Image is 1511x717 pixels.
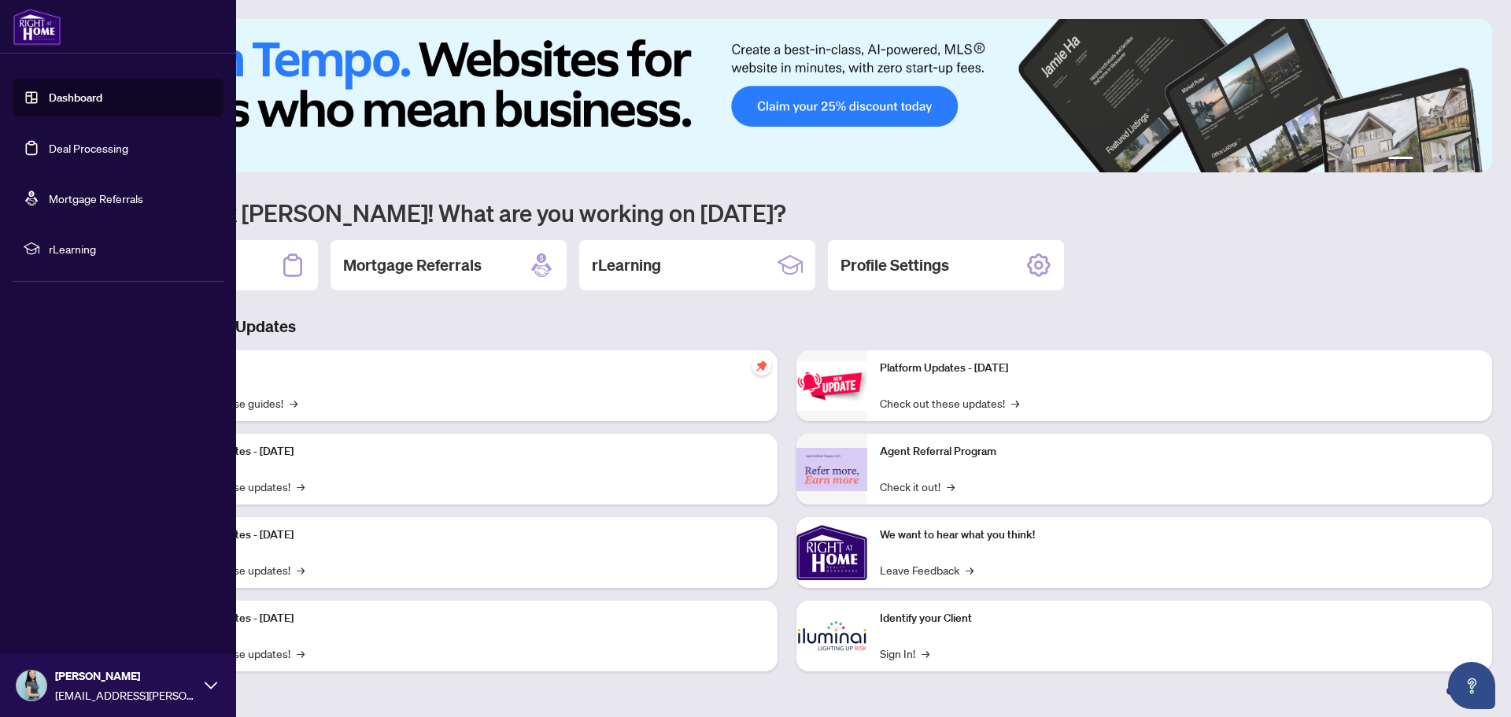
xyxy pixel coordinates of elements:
p: Agent Referral Program [880,443,1480,460]
span: → [297,561,305,578]
span: [PERSON_NAME] [55,667,197,685]
p: Platform Updates - [DATE] [165,527,765,544]
button: 6 [1470,157,1476,163]
img: Identify your Client [796,601,867,671]
h2: Profile Settings [840,254,949,276]
a: Check it out!→ [880,478,955,495]
span: → [297,478,305,495]
p: Platform Updates - [DATE] [880,360,1480,377]
span: → [922,645,929,662]
h3: Brokerage & Industry Updates [82,316,1492,338]
button: 1 [1388,157,1413,163]
h1: Welcome back [PERSON_NAME]! What are you working on [DATE]? [82,198,1492,227]
img: Profile Icon [17,671,46,700]
span: → [290,394,297,412]
p: We want to hear what you think! [880,527,1480,544]
button: 4 [1445,157,1451,163]
span: → [947,478,955,495]
p: Platform Updates - [DATE] [165,443,765,460]
a: Mortgage Referrals [49,191,143,205]
h2: rLearning [592,254,661,276]
p: Platform Updates - [DATE] [165,610,765,627]
img: logo [13,8,61,46]
a: Leave Feedback→ [880,561,973,578]
button: 2 [1420,157,1426,163]
button: 5 [1457,157,1464,163]
span: → [966,561,973,578]
img: We want to hear what you think! [796,517,867,588]
h2: Mortgage Referrals [343,254,482,276]
span: → [1011,394,1019,412]
button: Open asap [1448,662,1495,709]
span: [EMAIL_ADDRESS][PERSON_NAME][DOMAIN_NAME] [55,686,197,704]
p: Self-Help [165,360,765,377]
p: Identify your Client [880,610,1480,627]
button: 3 [1432,157,1439,163]
img: Platform Updates - June 23, 2025 [796,361,867,411]
img: Slide 0 [82,19,1492,172]
span: rLearning [49,240,212,257]
a: Sign In!→ [880,645,929,662]
a: Check out these updates!→ [880,394,1019,412]
a: Dashboard [49,91,102,105]
span: pushpin [752,357,771,375]
a: Deal Processing [49,141,128,155]
span: → [297,645,305,662]
img: Agent Referral Program [796,448,867,491]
